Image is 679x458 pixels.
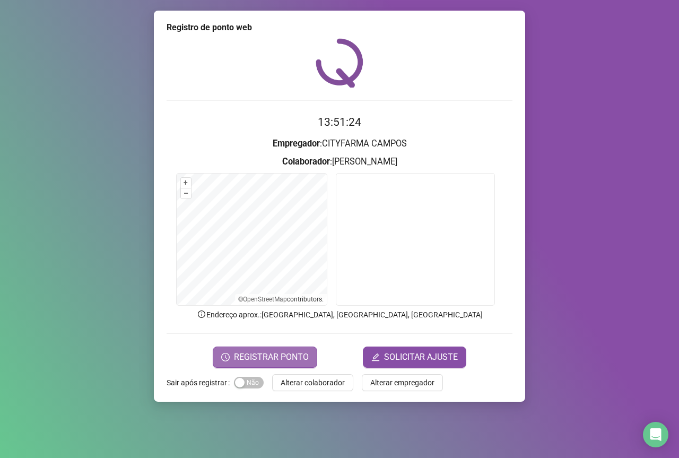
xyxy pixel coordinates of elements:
p: Endereço aprox. : [GEOGRAPHIC_DATA], [GEOGRAPHIC_DATA], [GEOGRAPHIC_DATA] [167,309,512,321]
button: editSOLICITAR AJUSTE [363,347,466,368]
span: SOLICITAR AJUSTE [384,351,458,364]
li: © contributors. [238,296,324,303]
span: info-circle [197,309,206,319]
label: Sair após registrar [167,374,234,391]
button: – [181,188,191,198]
h3: : [PERSON_NAME] [167,155,512,169]
time: 13:51:24 [318,116,361,128]
button: + [181,178,191,188]
div: Registro de ponto web [167,21,512,34]
button: Alterar colaborador [272,374,353,391]
span: Alterar colaborador [281,377,345,388]
span: REGISTRAR PONTO [234,351,309,364]
span: edit [371,353,380,361]
span: Alterar empregador [370,377,434,388]
img: QRPoint [316,38,363,88]
h3: : CITYFARMA CAMPOS [167,137,512,151]
span: clock-circle [221,353,230,361]
button: REGISTRAR PONTO [213,347,317,368]
a: OpenStreetMap [243,296,287,303]
strong: Colaborador [282,157,330,167]
button: Alterar empregador [362,374,443,391]
strong: Empregador [273,139,320,149]
div: Open Intercom Messenger [643,422,668,447]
